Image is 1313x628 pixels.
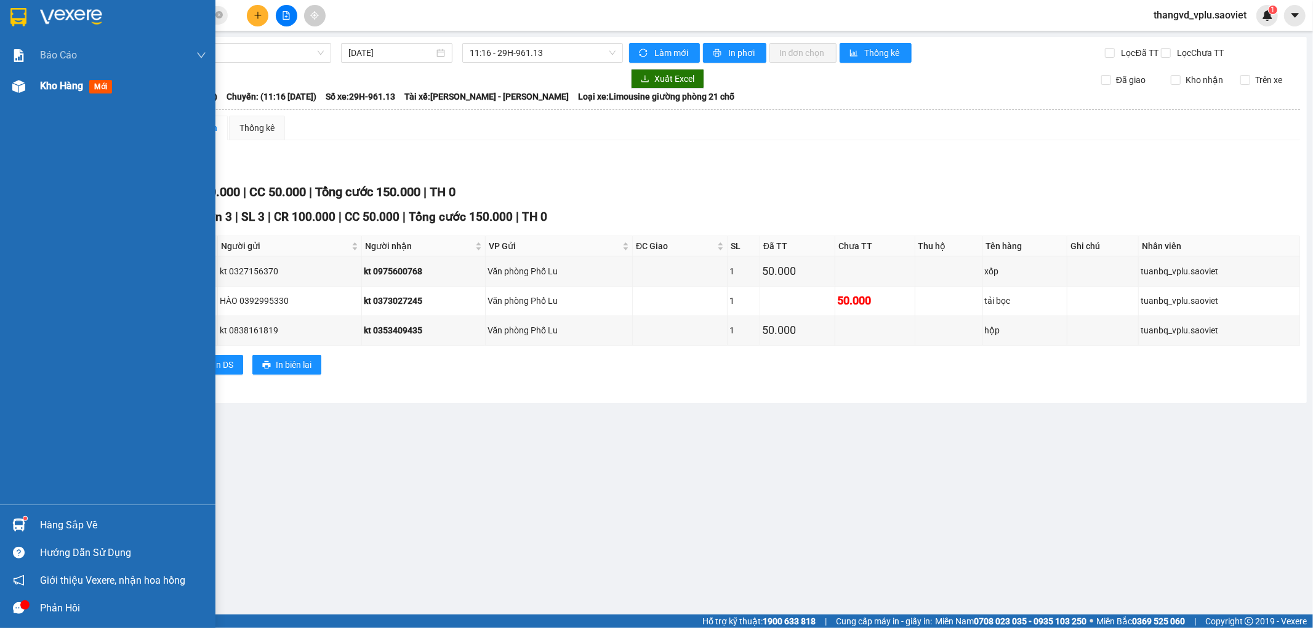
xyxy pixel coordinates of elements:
[1141,294,1298,308] div: tuanbq_vplu.saoviet
[364,264,483,278] div: kt 0975600768
[262,360,271,370] span: printer
[339,210,342,224] span: |
[282,11,291,20] span: file-add
[915,236,983,256] th: Thu hộ
[729,264,758,278] div: 1
[654,72,694,85] span: Xuất Excel
[348,46,434,60] input: 15/08/2025
[13,574,25,586] span: notification
[40,516,206,535] div: Hàng sắp về
[12,80,25,93] img: warehouse-icon
[254,11,262,20] span: plus
[364,324,483,337] div: kt 0353409435
[1262,10,1273,21] img: icon-new-feature
[631,69,704,89] button: downloadXuất Excel
[252,355,321,375] button: printerIn biên lai
[760,236,835,256] th: Đã TT
[10,8,26,26] img: logo-vxr
[1245,617,1253,626] span: copyright
[713,49,723,58] span: printer
[762,322,833,339] div: 50.000
[1173,46,1226,60] span: Lọc Chưa TT
[1096,614,1185,628] span: Miền Bắc
[13,547,25,558] span: question-circle
[40,599,206,618] div: Phản hồi
[836,614,932,628] span: Cung cấp máy in - giấy in:
[268,210,271,224] span: |
[639,49,649,58] span: sync
[241,210,265,224] span: SL 3
[1117,46,1160,60] span: Lọc Đã TT
[1290,10,1301,21] span: caret-down
[629,43,700,63] button: syncLàm mới
[489,239,620,253] span: VP Gửi
[835,236,915,256] th: Chưa TT
[220,294,359,308] div: HÀO 0392995330
[215,10,223,22] span: close-circle
[40,573,185,588] span: Giới thiệu Vexere, nhận hoa hồng
[190,355,243,375] button: printerIn DS
[636,239,715,253] span: ĐC Giao
[865,46,902,60] span: Thống kê
[486,316,633,346] td: Văn phòng Phố Lu
[430,185,456,199] span: TH 0
[40,47,77,63] span: Báo cáo
[1144,7,1256,23] span: thangvd_vplu.saoviet
[12,49,25,62] img: solution-icon
[486,287,633,316] td: Văn phòng Phố Lu
[763,616,816,626] strong: 1900 633 818
[1141,264,1298,278] div: tuanbq_vplu.saoviet
[221,239,349,253] span: Người gửi
[702,614,816,628] span: Hỗ trợ kỹ thuật:
[1194,614,1196,628] span: |
[1090,619,1093,624] span: ⚪️
[974,616,1086,626] strong: 0708 023 035 - 0935 103 250
[315,185,420,199] span: Tổng cước 150.000
[40,544,206,562] div: Hướng dẫn sử dụng
[274,210,335,224] span: CR 100.000
[199,210,232,224] span: Đơn 3
[249,185,306,199] span: CC 50.000
[703,43,766,63] button: printerIn phơi
[729,294,758,308] div: 1
[1284,5,1306,26] button: caret-down
[12,519,25,531] img: warehouse-icon
[983,236,1068,256] th: Tên hàng
[365,239,473,253] span: Người nhận
[364,294,483,308] div: kt 0373027245
[985,294,1066,308] div: tải bọc
[1181,73,1228,87] span: Kho nhận
[985,264,1066,278] div: xốp
[403,210,406,224] span: |
[404,90,569,103] span: Tài xế: [PERSON_NAME] - [PERSON_NAME]
[23,517,27,520] sup: 1
[522,210,547,224] span: TH 0
[1067,236,1139,256] th: Ghi chú
[1269,6,1277,14] sup: 1
[516,210,519,224] span: |
[89,80,112,93] span: mới
[762,263,833,280] div: 50.000
[1141,324,1298,337] div: tuanbq_vplu.saoviet
[220,264,359,278] div: kt 0327156370
[488,264,631,278] div: Văn phòng Phố Lu
[409,210,513,224] span: Tổng cước 150.000
[326,90,395,103] span: Số xe: 29H-961.13
[837,292,913,309] div: 50.000
[654,46,690,60] span: Làm mới
[424,185,427,199] span: |
[239,121,275,135] div: Thống kê
[849,49,860,58] span: bar-chart
[310,11,319,20] span: aim
[728,46,757,60] span: In phơi
[840,43,912,63] button: bar-chartThống kê
[220,324,359,337] div: kt 0838161819
[728,236,760,256] th: SL
[309,185,312,199] span: |
[729,324,758,337] div: 1
[1250,73,1287,87] span: Trên xe
[1271,6,1275,14] span: 1
[985,324,1066,337] div: hộp
[825,614,827,628] span: |
[247,5,268,26] button: plus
